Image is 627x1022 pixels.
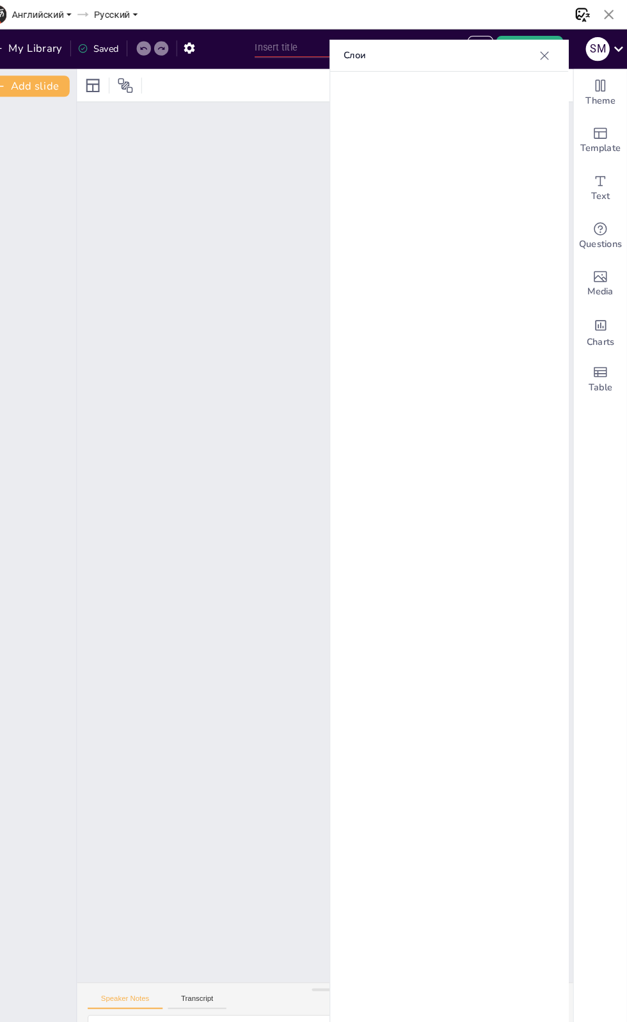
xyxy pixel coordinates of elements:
div: Add a table [575,343,626,389]
div: Get real-time input from your audience [575,205,626,251]
button: Add slide [6,73,89,93]
div: Layout [101,72,122,93]
p: Слои [353,38,537,69]
button: S M [587,35,610,60]
input: Insert title [267,36,345,55]
div: Add ready made slides [575,113,626,159]
div: Add charts and graphs [575,297,626,343]
button: Export to PowerPoint [473,35,498,60]
button: My Library [10,36,87,57]
span: Template [582,136,621,150]
span: Text [592,182,610,196]
span: Theme [586,90,615,104]
span: Table [589,367,612,381]
div: Add images, graphics, shapes or video [575,251,626,297]
button: Present [500,35,564,60]
button: Speaker Notes [106,959,179,973]
div: Saved [97,41,136,53]
div: Add text boxes [575,159,626,205]
div: S M [587,36,610,59]
span: Media [589,275,614,289]
span: Position [135,75,150,90]
span: Questions [580,228,622,243]
div: Change the overall theme [575,67,626,113]
span: Charts [587,323,614,337]
button: Transcript [184,959,241,973]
